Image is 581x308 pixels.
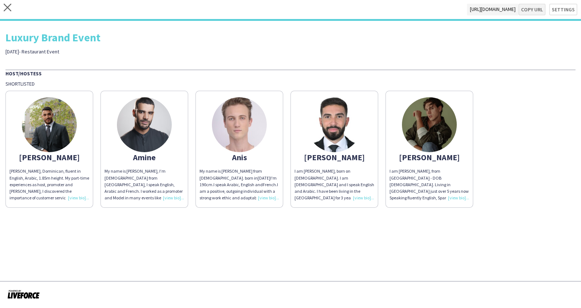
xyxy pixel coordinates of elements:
img: thumb-6531188bdb521.jpeg [117,97,172,152]
img: thumb-3b4bedbe-2bfe-446a-a964-4b882512f058.jpg [22,97,77,152]
button: Copy url [519,4,546,15]
span: I'm 190cm. [200,175,277,187]
div: Luxury Brand Event [5,32,576,43]
img: thumb-63ff74acda6c5.jpeg [212,97,267,152]
div: Host/Hostess [5,70,576,77]
img: Powered by Liveforce [7,289,40,299]
div: Amine [105,154,184,161]
span: My name is [PERSON_NAME] from [DEMOGRAPHIC_DATA]. born in [200,168,262,180]
div: I am [PERSON_NAME], born on [DEMOGRAPHIC_DATA]. I am [DEMOGRAPHIC_DATA] and I speak English and A... [295,168,374,201]
button: Settings [549,4,577,15]
div: I am [PERSON_NAME], from [GEOGRAPHIC_DATA] - DOB [DEMOGRAPHIC_DATA]. Living in [GEOGRAPHIC_DATA] ... [390,168,469,201]
div: [PERSON_NAME] [295,154,374,161]
div: [PERSON_NAME] [10,154,89,161]
div: [PERSON_NAME] [390,154,469,161]
span: [URL][DOMAIN_NAME] [467,4,519,15]
div: Shortlisted [5,80,576,87]
span: [DATE] [258,175,270,181]
div: [DATE]- Restaurant Event [5,48,205,55]
span: I speak Arabic, English and [213,182,263,187]
div: [PERSON_NAME], Dominican, fluent in English, Arabic, 1.85m height. My part-time experiences as ho... [10,168,89,201]
img: thumb-62fa94e062db2.jpeg [402,97,457,152]
div: My name is [PERSON_NAME], I’m [DEMOGRAPHIC_DATA] from [GEOGRAPHIC_DATA], I speak English, Arabic ... [105,168,184,201]
div: Anis [200,154,279,161]
img: thumb-686647ec0c95c.jpeg [307,97,362,152]
span: French [263,182,276,187]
